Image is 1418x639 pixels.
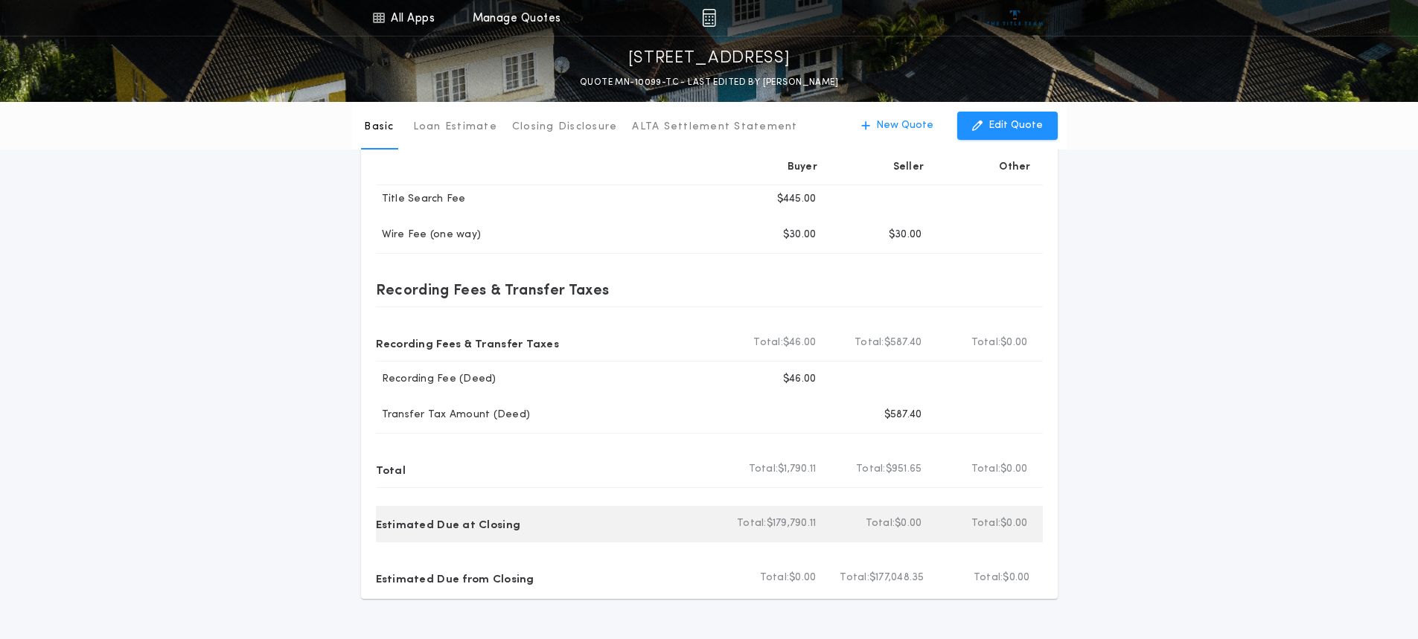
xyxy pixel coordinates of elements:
[971,335,1001,350] b: Total:
[777,192,817,207] p: $445.00
[893,160,924,175] p: Seller
[999,160,1030,175] p: Other
[783,228,817,243] p: $30.00
[884,335,922,350] span: $587.40
[855,335,884,350] b: Total:
[783,372,817,387] p: $46.00
[376,331,560,355] p: Recording Fees & Transfer Taxes
[869,571,924,585] span: $177,048.35
[376,512,521,536] p: Estimated Due at Closing
[1003,571,1029,585] span: $0.00
[895,516,922,531] span: $0.00
[856,462,886,477] b: Total:
[889,228,922,243] p: $30.00
[376,457,406,481] p: Total
[413,120,497,135] p: Loan Estimate
[376,372,496,387] p: Recording Fee (Deed)
[789,571,816,585] span: $0.00
[846,112,948,140] button: New Quote
[512,120,618,135] p: Closing Disclosure
[580,75,838,90] p: QUOTE MN-10099-TC - LAST EDITED BY [PERSON_NAME]
[376,228,482,243] p: Wire Fee (one way)
[364,120,394,135] p: Basic
[767,516,817,531] span: $179,790.11
[702,9,716,27] img: img
[783,335,817,350] span: $46.00
[376,277,610,301] p: Recording Fees & Transfer Taxes
[788,160,817,175] p: Buyer
[1000,516,1027,531] span: $0.00
[840,571,869,585] b: Total:
[1000,462,1027,477] span: $0.00
[886,462,922,477] span: $951.65
[628,47,791,71] p: [STREET_ADDRESS]
[632,120,797,135] p: ALTA Settlement Statement
[376,408,531,423] p: Transfer Tax Amount (Deed)
[971,516,1001,531] b: Total:
[737,516,767,531] b: Total:
[376,566,534,590] p: Estimated Due from Closing
[989,118,1043,133] p: Edit Quote
[1000,335,1027,350] span: $0.00
[376,192,466,207] p: Title Search Fee
[884,408,922,423] p: $587.40
[778,462,816,477] span: $1,790.11
[987,10,1043,25] img: vs-icon
[749,462,779,477] b: Total:
[876,118,933,133] p: New Quote
[971,462,1001,477] b: Total:
[760,571,790,585] b: Total:
[866,516,895,531] b: Total:
[753,335,783,350] b: Total:
[974,571,1003,585] b: Total:
[957,112,1058,140] button: Edit Quote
